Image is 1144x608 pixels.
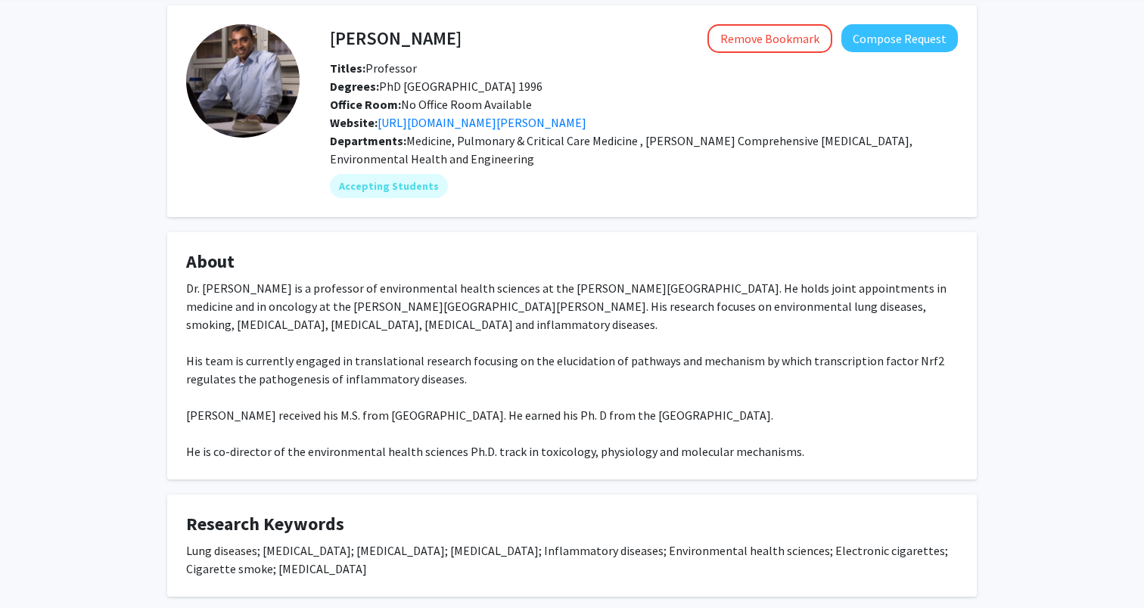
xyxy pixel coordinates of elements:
span: PhD [GEOGRAPHIC_DATA] 1996 [330,79,542,94]
button: Remove Bookmark [707,24,832,53]
mat-chip: Accepting Students [330,174,448,198]
button: Compose Request to Shyam Biswal [841,24,958,52]
b: Office Room: [330,97,401,112]
span: No Office Room Available [330,97,532,112]
h4: Research Keywords [186,513,958,535]
b: Degrees: [330,79,379,94]
span: Professor [330,60,417,76]
iframe: Chat [11,540,64,597]
h4: About [186,251,958,273]
h4: [PERSON_NAME] [330,24,462,52]
div: Dr. [PERSON_NAME] is a professor of environmental health sciences at the [PERSON_NAME][GEOGRAPHIC... [186,279,958,461]
img: Profile Picture [186,24,300,138]
span: Medicine, Pulmonary & Critical Care Medicine , [PERSON_NAME] Comprehensive [MEDICAL_DATA], Enviro... [330,133,912,166]
div: Lung diseases; [MEDICAL_DATA]; [MEDICAL_DATA]; [MEDICAL_DATA]; Inflammatory diseases; Environment... [186,541,958,578]
a: Opens in a new tab [378,115,586,130]
b: Website: [330,115,378,130]
b: Titles: [330,60,365,76]
b: Departments: [330,133,406,148]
